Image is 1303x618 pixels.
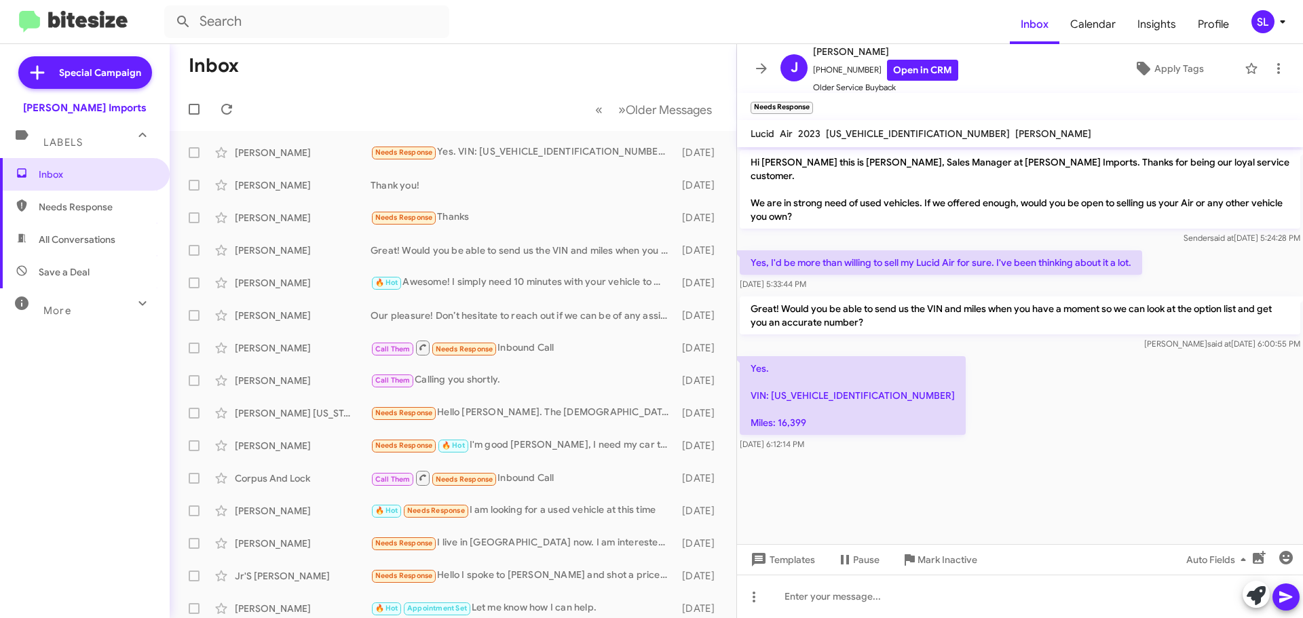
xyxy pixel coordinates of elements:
span: [PHONE_NUMBER] [813,60,958,81]
div: [DATE] [675,504,725,518]
button: Previous [587,96,611,123]
span: Templates [748,547,815,572]
div: Our pleasure! Don’t hesitate to reach out if we can be of any assistance. [371,309,675,322]
div: [PERSON_NAME] [235,537,371,550]
span: « [595,101,603,118]
button: SL [1240,10,1288,33]
span: Needs Response [375,408,433,417]
a: Special Campaign [18,56,152,89]
span: Needs Response [375,571,433,580]
div: SL [1251,10,1274,33]
span: [PERSON_NAME] [813,43,958,60]
button: Mark Inactive [890,547,988,572]
span: Inbox [39,168,154,181]
span: Needs Response [375,213,433,222]
div: [DATE] [675,146,725,159]
p: Yes. VIN: [US_VEHICLE_IDENTIFICATION_NUMBER] Miles: 16,399 [740,356,966,435]
button: Templates [737,547,826,572]
span: said at [1210,233,1234,243]
div: [PERSON_NAME] [235,244,371,257]
button: Auto Fields [1175,547,1262,572]
span: Older Service Buyback [813,81,958,94]
span: More [43,305,71,317]
span: Profile [1187,5,1240,44]
span: Labels [43,136,83,149]
button: Next [610,96,720,123]
span: [DATE] 5:33:44 PM [740,279,806,289]
div: Inbound Call [371,339,675,356]
p: Great! Would you be able to send us the VIN and miles when you have a moment so we can look at th... [740,296,1300,334]
div: [PERSON_NAME] [235,341,371,355]
div: [PERSON_NAME] [235,602,371,615]
span: Needs Response [375,441,433,450]
div: [PERSON_NAME] [235,374,371,387]
div: [PERSON_NAME] [235,439,371,452]
div: [DATE] [675,341,725,355]
div: [DATE] [675,244,725,257]
span: All Conversations [39,233,115,246]
div: [DATE] [675,406,725,420]
button: Apply Tags [1099,56,1238,81]
span: Needs Response [436,475,493,484]
span: said at [1207,339,1231,349]
span: Air [780,128,793,140]
div: [DATE] [675,569,725,583]
span: » [618,101,626,118]
span: Save a Deal [39,265,90,279]
div: [PERSON_NAME] Imports [23,101,147,115]
div: I live in [GEOGRAPHIC_DATA] now. I am interested to see what your offer might be. How could we do... [371,535,675,551]
div: Corpus And Lock [235,471,371,485]
p: Yes, I'd be more than willing to sell my Lucid Air for sure. I've been thinking about it a lot. [740,250,1142,275]
span: Mark Inactive [918,547,977,572]
div: [DATE] [675,309,725,322]
div: Awesome! I simply need 10 minutes with your vehicle to maximize your offer. Are you available [DA... [371,275,675,290]
div: [PERSON_NAME] [235,211,371,225]
span: Appointment Set [407,604,467,613]
span: 🔥 Hot [442,441,465,450]
span: Special Campaign [59,66,141,79]
span: Call Them [375,475,411,484]
div: Yes. VIN: [US_VEHICLE_IDENTIFICATION_NUMBER] Miles: 16,399 [371,144,675,160]
span: 🔥 Hot [375,604,398,613]
span: 🔥 Hot [375,278,398,287]
div: [DATE] [675,537,725,550]
span: Auto Fields [1186,547,1251,572]
a: Calendar [1059,5,1127,44]
span: Pause [853,547,880,572]
div: I am looking for a used vehicle at this time [371,503,675,518]
div: Thank you! [371,178,675,192]
div: [DATE] [675,374,725,387]
span: [DATE] 6:12:14 PM [740,439,804,449]
span: Older Messages [626,102,712,117]
span: Needs Response [436,345,493,353]
span: Needs Response [375,148,433,157]
div: Jr'S [PERSON_NAME] [235,569,371,583]
div: Inbound Call [371,469,675,486]
span: Call Them [375,345,411,353]
h1: Inbox [189,55,239,77]
div: Great! Would you be able to send us the VIN and miles when you have a moment so we can look at th... [371,244,675,257]
span: [US_VEHICLE_IDENTIFICATION_NUMBER] [826,128,1010,140]
div: [PERSON_NAME] [235,276,371,290]
span: [PERSON_NAME] [1015,128,1091,140]
div: [PERSON_NAME] [235,309,371,322]
div: Calling you shortly. [371,372,675,388]
span: Apply Tags [1154,56,1204,81]
div: [DATE] [675,178,725,192]
input: Search [164,5,449,38]
span: 2023 [798,128,820,140]
span: Needs Response [39,200,154,214]
span: Needs Response [375,539,433,547]
span: 🔥 Hot [375,506,398,515]
span: Sender [DATE] 5:24:28 PM [1184,233,1300,243]
div: Hello [PERSON_NAME]. The [DEMOGRAPHIC_DATA] Mercedes sprinter van is owned by AMCC athletic depar... [371,405,675,421]
div: [DATE] [675,211,725,225]
span: J [791,57,798,79]
a: Inbox [1010,5,1059,44]
button: Pause [826,547,890,572]
span: Call Them [375,376,411,385]
span: Insights [1127,5,1187,44]
div: [PERSON_NAME] [235,146,371,159]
